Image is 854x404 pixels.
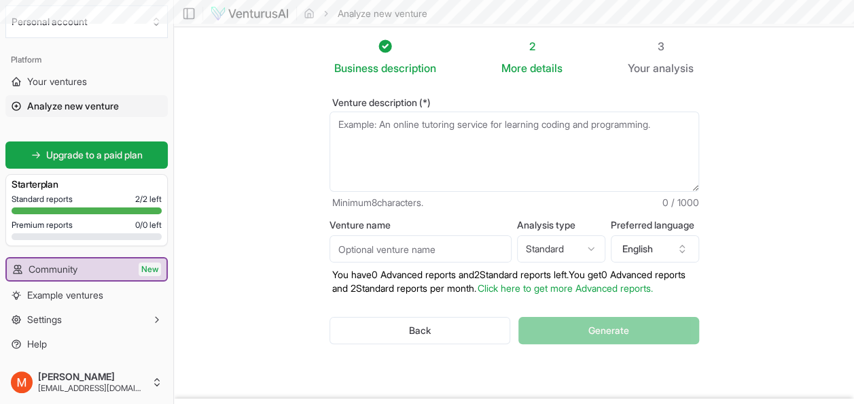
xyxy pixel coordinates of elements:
[27,337,47,351] span: Help
[38,383,146,394] span: [EMAIL_ADDRESS][DOMAIN_NAME]
[628,38,694,54] div: 3
[501,38,563,54] div: 2
[330,220,512,230] label: Venture name
[5,284,168,306] a: Example ventures
[330,98,699,107] label: Venture description (*)
[135,194,162,205] span: 2 / 2 left
[29,263,77,276] span: Community
[27,75,87,88] span: Your ventures
[11,371,33,393] img: ACg8ocIqaRz8M2hYINgYZ6uaFauWtgleRIIu6cSwu8AI9AavI2-GqQ=s96-c
[611,235,699,263] button: English
[12,220,73,231] span: Premium reports
[38,371,146,383] span: [PERSON_NAME]
[330,268,699,295] p: You have 0 Advanced reports and 2 Standard reports left. Y ou get 0 Advanced reports and 2 Standa...
[5,49,168,71] div: Platform
[334,60,378,76] span: Business
[46,148,143,162] span: Upgrade to a paid plan
[5,141,168,169] a: Upgrade to a paid plan
[611,220,699,230] label: Preferred language
[517,220,605,230] label: Analysis type
[5,71,168,92] a: Your ventures
[530,61,563,75] span: details
[139,263,161,276] span: New
[135,220,162,231] span: 0 / 0 left
[27,288,103,302] span: Example ventures
[332,196,423,209] span: Minimum 8 characters.
[5,95,168,117] a: Analyze new venture
[653,61,694,75] span: analysis
[5,333,168,355] a: Help
[27,313,62,326] span: Settings
[628,60,650,76] span: Your
[12,178,162,191] h3: Starter plan
[5,309,168,331] button: Settings
[12,194,73,205] span: Standard reports
[7,258,166,280] a: CommunityNew
[330,317,511,344] button: Back
[501,60,527,76] span: More
[27,99,119,113] span: Analyze new venture
[381,61,436,75] span: description
[478,282,653,294] a: Click here to get more Advanced reports.
[662,196,699,209] span: 0 / 1000
[330,235,512,263] input: Optional venture name
[5,366,168,399] button: [PERSON_NAME][EMAIL_ADDRESS][DOMAIN_NAME]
